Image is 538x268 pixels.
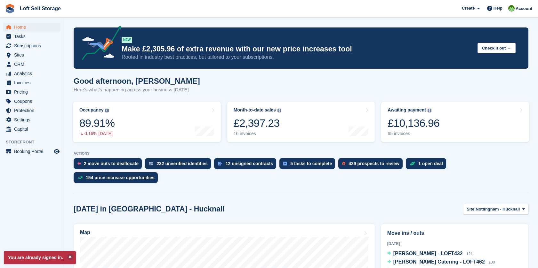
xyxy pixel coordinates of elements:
[3,78,60,87] a: menu
[516,5,532,12] span: Account
[14,125,52,134] span: Capital
[476,206,520,212] span: Nottingham - Hucknall
[79,107,103,113] div: Occupancy
[14,69,52,78] span: Analytics
[290,161,332,166] div: 5 tasks to complete
[4,251,76,264] p: You are already signed in.
[3,50,60,59] a: menu
[234,117,281,130] div: £2,397.23
[342,162,345,165] img: prospect-51fa495bee0391a8d652442698ab0144808aea92771e9ea1ae160a38d050c398.svg
[74,158,145,172] a: 2 move outs to deallocate
[462,5,475,11] span: Create
[428,109,431,112] img: icon-info-grey-7440780725fd019a000dd9b08b2336e03edf1995a4989e88bcd33f0948082b44.svg
[77,176,83,179] img: price_increase_opportunities-93ffe204e8149a01c8c9dc8f82e8f89637d9d84a8eef4429ea346261dce0b2c0.svg
[3,23,60,32] a: menu
[3,69,60,78] a: menu
[234,107,276,113] div: Month-to-date sales
[79,131,115,136] div: 0.16% [DATE]
[122,54,472,61] p: Rooted in industry best practices, but tailored to your subscriptions.
[14,32,52,41] span: Tasks
[3,88,60,96] a: menu
[73,102,221,142] a: Occupancy 89.91% 0.16% [DATE]
[387,229,522,237] h2: Move ins / outs
[74,86,200,94] p: Here's what's happening across your business [DATE]
[463,204,528,214] button: Site: Nottingham - Hucknall
[53,148,60,155] a: Preview store
[6,139,64,145] span: Storefront
[388,117,439,130] div: £10,136.96
[14,147,52,156] span: Booking Portal
[406,158,449,172] a: 1 open deal
[3,147,60,156] a: menu
[3,115,60,124] a: menu
[218,162,222,165] img: contract_signature_icon-13c848040528278c33f63329250d36e43548de30e8caae1d1a13099fd9432cc5.svg
[14,78,52,87] span: Invoices
[418,161,443,166] div: 1 open deal
[86,175,155,180] div: 154 price increase opportunities
[388,131,439,136] div: 65 invoices
[226,161,273,166] div: 12 unsigned contracts
[3,32,60,41] a: menu
[74,205,225,213] h2: [DATE] in [GEOGRAPHIC_DATA] - Hucknall
[74,77,200,85] h1: Good afternoon, [PERSON_NAME]
[17,3,63,14] a: Loft Self Storage
[84,161,139,166] div: 2 move outs to deallocate
[283,162,287,165] img: task-75834270c22a3079a89374b754ae025e5fb1db73e45f91037f5363f120a921f8.svg
[393,259,485,264] span: [PERSON_NAME] Catering - LOFT462
[14,50,52,59] span: Sites
[410,161,415,166] img: deal-1b604bf984904fb50ccaf53a9ad4b4a5d6e5aea283cecdc64d6e3604feb123c2.svg
[79,117,115,130] div: 89.91%
[149,162,153,165] img: verify_identity-adf6edd0f0f0b5bbfe63781bf79b02c33cf7c696d77639b501bdc392416b5a36.svg
[494,5,502,11] span: Help
[5,4,15,13] img: stora-icon-8386f47178a22dfd0bd8f6a31ec36ba5ce8667c1dd55bd0f319d3a0aa187defe.svg
[14,88,52,96] span: Pricing
[77,162,81,165] img: move_outs_to_deallocate_icon-f764333ba52eb49d3ac5e1228854f67142a1ed5810a6f6cc68b1a99e826820c5.svg
[387,250,473,258] a: [PERSON_NAME] - LOFT432 121
[14,97,52,106] span: Coupons
[388,107,426,113] div: Awaiting payment
[157,161,208,166] div: 232 unverified identities
[277,109,281,112] img: icon-info-grey-7440780725fd019a000dd9b08b2336e03edf1995a4989e88bcd33f0948082b44.svg
[105,109,109,112] img: icon-info-grey-7440780725fd019a000dd9b08b2336e03edf1995a4989e88bcd33f0948082b44.svg
[14,23,52,32] span: Home
[3,60,60,69] a: menu
[234,131,281,136] div: 16 invoices
[74,172,161,186] a: 154 price increase opportunities
[387,241,522,247] div: [DATE]
[349,161,399,166] div: 439 prospects to review
[14,115,52,124] span: Settings
[279,158,338,172] a: 5 tasks to complete
[3,41,60,50] a: menu
[80,230,90,235] h2: Map
[3,125,60,134] a: menu
[338,158,406,172] a: 439 prospects to review
[381,102,529,142] a: Awaiting payment £10,136.96 65 invoices
[14,41,52,50] span: Subscriptions
[122,44,472,54] p: Make £2,305.96 of extra revenue with our new price increases tool
[145,158,214,172] a: 232 unverified identities
[14,60,52,69] span: CRM
[122,37,132,43] div: NEW
[3,106,60,115] a: menu
[227,102,375,142] a: Month-to-date sales £2,397.23 16 invoices
[74,151,528,156] p: ACTIONS
[76,26,121,62] img: price-adjustments-announcement-icon-8257ccfd72463d97f412b2fc003d46551f7dbcb40ab6d574587a9cd5c0d94...
[478,43,516,53] button: Check it out →
[488,260,495,264] span: 100
[214,158,280,172] a: 12 unsigned contracts
[467,206,476,212] span: Site:
[387,258,495,266] a: [PERSON_NAME] Catering - LOFT462 100
[466,252,473,256] span: 121
[14,106,52,115] span: Protection
[393,251,463,256] span: [PERSON_NAME] - LOFT432
[3,97,60,106] a: menu
[508,5,515,11] img: James Johnson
